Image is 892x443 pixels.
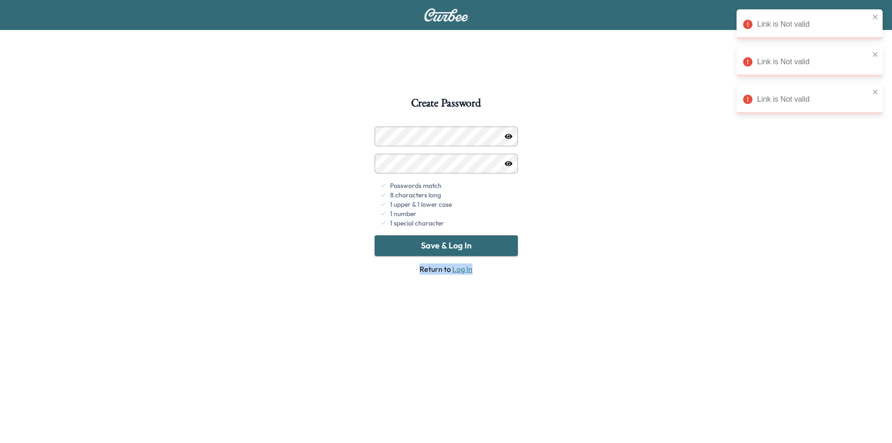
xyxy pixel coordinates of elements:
[375,263,518,275] span: Return to
[390,218,444,228] span: 1 special character
[452,264,472,274] a: Log In
[872,51,879,58] button: close
[390,200,452,209] span: 1 upper & 1 lower case
[757,94,870,105] div: Link is Not valid
[390,190,441,200] span: 8 characters long
[757,56,870,68] div: Link is Not valid
[872,88,879,96] button: close
[424,8,469,22] img: Curbee Logo
[375,235,518,256] button: Save & Log In
[757,19,870,30] div: Link is Not valid
[872,13,879,21] button: close
[390,181,442,190] span: Passwords match
[411,98,480,113] h1: Create Password
[390,209,416,218] span: 1 number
